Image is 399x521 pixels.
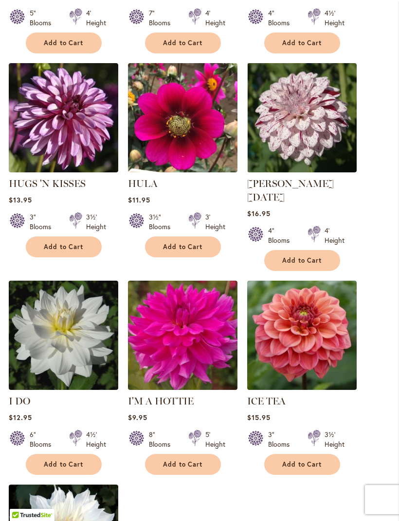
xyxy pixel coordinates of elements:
[145,33,221,53] button: Add to Cart
[26,454,102,475] button: Add to Cart
[205,212,225,232] div: 3' Height
[9,63,118,172] img: HUGS 'N KISSES
[86,212,106,232] div: 3½' Height
[149,8,177,28] div: 7" Blooms
[264,250,340,271] button: Add to Cart
[7,487,35,514] iframe: Launch Accessibility Center
[205,430,225,449] div: 5' Height
[9,395,30,407] a: I DO
[26,33,102,53] button: Add to Cart
[44,460,84,469] span: Add to Cart
[149,212,177,232] div: 3½" Blooms
[325,430,345,449] div: 3½' Height
[247,178,334,203] a: [PERSON_NAME] [DATE]
[325,8,345,28] div: 4½' Height
[268,8,296,28] div: 4" Blooms
[205,8,225,28] div: 4' Height
[128,63,237,172] img: HULA
[128,413,147,422] span: $9.95
[9,281,118,390] img: I DO
[30,430,57,449] div: 6" Blooms
[9,178,86,189] a: HUGS 'N KISSES
[86,430,106,449] div: 4½' Height
[163,39,203,47] span: Add to Cart
[247,395,286,407] a: ICE TEA
[163,460,203,469] span: Add to Cart
[128,383,237,392] a: I'm A Hottie
[30,8,57,28] div: 5" Blooms
[9,413,32,422] span: $12.95
[268,226,296,245] div: 4" Blooms
[282,460,322,469] span: Add to Cart
[9,383,118,392] a: I DO
[247,281,357,390] img: ICE TEA
[128,178,158,189] a: HULA
[145,454,221,475] button: Add to Cart
[325,226,345,245] div: 4' Height
[247,383,357,392] a: ICE TEA
[247,209,271,218] span: $16.95
[163,243,203,251] span: Add to Cart
[9,195,32,204] span: $13.95
[145,236,221,257] button: Add to Cart
[268,430,296,449] div: 3" Blooms
[264,33,340,53] button: Add to Cart
[128,195,150,204] span: $11.95
[128,165,237,174] a: HULA
[264,454,340,475] button: Add to Cart
[44,39,84,47] span: Add to Cart
[128,395,194,407] a: I'M A HOTTIE
[282,256,322,265] span: Add to Cart
[30,212,57,232] div: 3" Blooms
[282,39,322,47] span: Add to Cart
[86,8,106,28] div: 4' Height
[247,413,271,422] span: $15.95
[247,165,357,174] a: HULIN'S CARNIVAL
[9,165,118,174] a: HUGS 'N KISSES
[26,236,102,257] button: Add to Cart
[247,63,357,172] img: HULIN'S CARNIVAL
[44,243,84,251] span: Add to Cart
[128,281,237,390] img: I'm A Hottie
[149,430,177,449] div: 8" Blooms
